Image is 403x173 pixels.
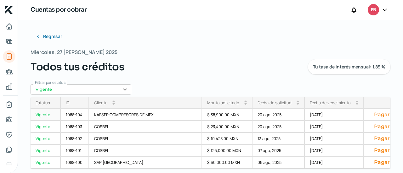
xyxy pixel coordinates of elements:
[3,65,15,78] a: Pago a proveedores
[369,123,395,130] button: Pagar
[31,133,61,145] a: Vigente
[202,133,253,145] div: $ 10,428.00 MXN
[305,145,364,157] div: [DATE]
[31,5,87,14] h1: Cuentas por cobrar
[36,100,50,105] div: Estatus
[89,157,202,169] div: SAP [GEOGRAPHIC_DATA]
[61,145,89,157] div: 1088-101
[202,157,253,169] div: $ 60,000.00 MXN
[369,159,395,165] button: Pagar
[207,100,239,105] div: Monto solicitado
[369,111,395,118] button: Pagar
[31,157,61,169] a: Vigente
[31,109,61,121] a: Vigente
[253,109,305,121] div: 20 ago, 2025
[112,103,115,105] i: arrow_drop_down
[89,133,202,145] div: COSBEL
[297,103,299,105] i: arrow_drop_down
[61,109,89,121] div: 1088-104
[202,109,253,121] div: $ 38,900.00 MXN
[371,6,376,14] span: EB
[31,145,61,157] a: Vigente
[89,109,202,121] div: KAESER COMPRESORES DE MEX...
[3,128,15,141] a: Representantes
[369,135,395,142] button: Pagar
[3,35,15,48] a: Adelantar facturas
[31,30,67,43] button: Regresar
[305,109,364,121] div: [DATE]
[31,121,61,133] a: Vigente
[305,157,364,169] div: [DATE]
[202,121,253,133] div: $ 23,400.00 MXN
[253,145,305,157] div: 07 ago, 2025
[61,157,89,169] div: 1088-100
[3,20,15,33] a: Inicio
[313,65,385,69] span: Tu tasa de interés mensual: 1.85 %
[89,145,202,157] div: COSBEL
[31,48,117,57] span: Miércoles, 27 [PERSON_NAME] 2025
[3,80,15,93] a: Mis finanzas
[258,100,292,105] div: Fecha de solicitud
[3,143,15,156] a: Documentos
[61,133,89,145] div: 1088-102
[305,133,364,145] div: [DATE]
[253,133,305,145] div: 13 ago, 2025
[3,159,15,171] a: Buró de crédito
[253,121,305,133] div: 20 ago, 2025
[310,100,351,105] div: Fecha de vencimiento
[244,103,247,105] i: arrow_drop_down
[253,157,305,169] div: 05 ago, 2025
[305,121,364,133] div: [DATE]
[356,103,358,105] i: arrow_drop_down
[43,34,62,39] span: Regresar
[94,100,107,105] div: Cliente
[61,121,89,133] div: 1088-103
[202,145,253,157] div: $ 126,000.00 MXN
[66,100,70,105] div: ID
[3,50,15,63] a: Tus créditos
[31,59,124,74] span: Todos tus créditos
[35,80,65,85] span: Filtrar por estatus
[3,113,15,126] a: Información general
[89,121,202,133] div: COSBEL
[369,147,395,154] button: Pagar
[3,98,15,111] a: Mi contrato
